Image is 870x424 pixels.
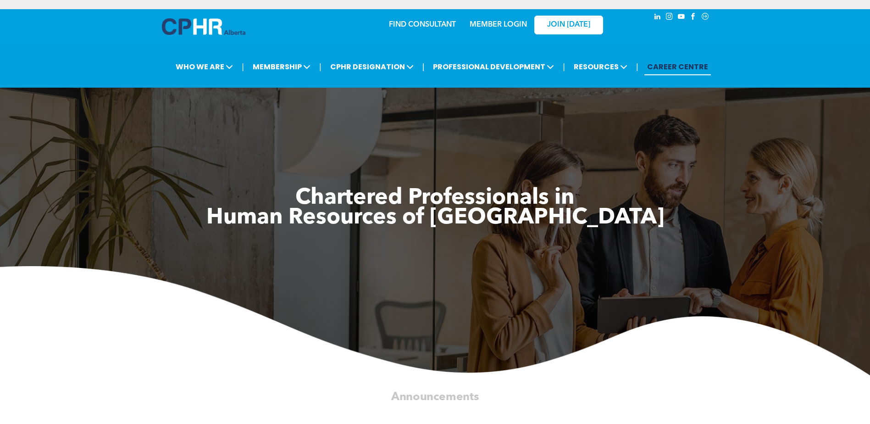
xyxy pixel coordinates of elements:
span: WHO WE ARE [173,58,236,75]
img: A blue and white logo for cp alberta [162,18,245,35]
a: youtube [676,11,687,24]
span: Chartered Professionals in [295,187,575,209]
li: | [242,57,244,76]
a: CAREER CENTRE [644,58,711,75]
span: JOIN [DATE] [547,21,590,29]
a: linkedin [653,11,663,24]
a: Social network [700,11,710,24]
span: Announcements [391,391,479,402]
span: CPHR DESIGNATION [327,58,416,75]
a: FIND CONSULTANT [389,21,456,28]
li: | [422,57,425,76]
a: MEMBER LOGIN [470,21,527,28]
li: | [319,57,321,76]
a: facebook [688,11,698,24]
li: | [636,57,638,76]
span: PROFESSIONAL DEVELOPMENT [430,58,557,75]
span: RESOURCES [571,58,630,75]
span: Human Resources of [GEOGRAPHIC_DATA] [206,207,664,229]
span: MEMBERSHIP [250,58,313,75]
a: JOIN [DATE] [534,16,603,34]
a: instagram [665,11,675,24]
li: | [563,57,565,76]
